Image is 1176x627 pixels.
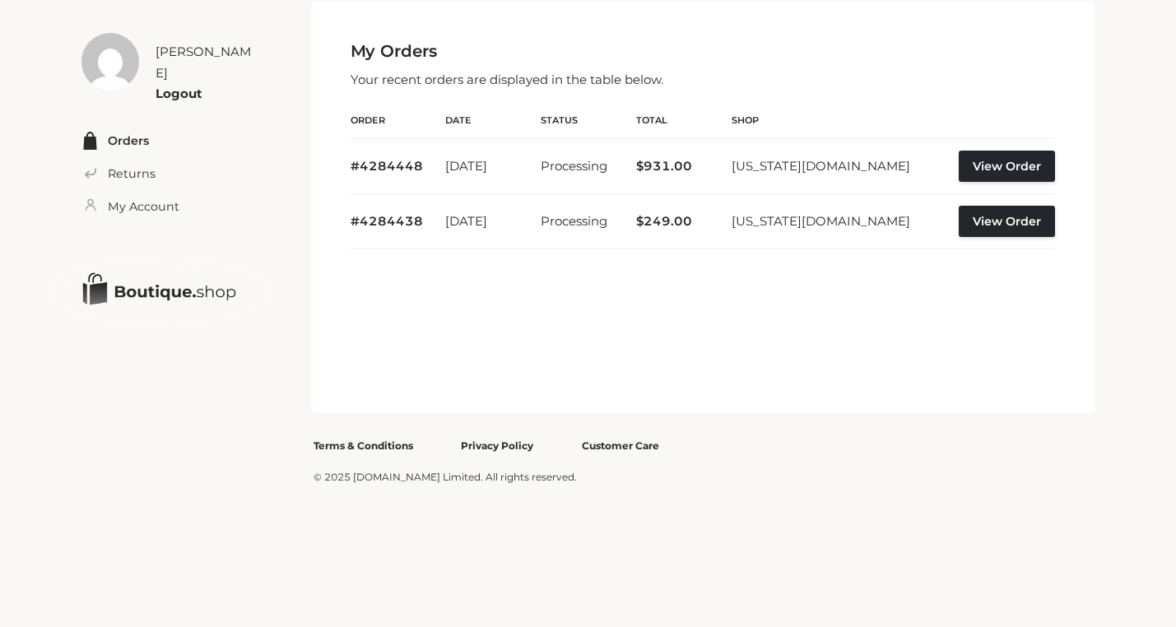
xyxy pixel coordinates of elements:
[351,158,423,174] a: #4284448
[445,114,472,126] span: Date
[636,213,692,229] bdi: 249.00
[582,435,659,453] a: Customer Care
[636,158,644,174] span: $
[32,240,286,342] img: boutique-logo.png
[351,41,1055,61] h4: My Orders
[732,114,759,126] span: Shop
[156,41,258,83] div: [PERSON_NAME]
[108,165,156,183] a: Returns
[636,114,667,126] span: Total
[445,213,487,229] time: [DATE]
[959,151,1055,182] a: View Order
[108,197,179,216] a: My Account
[582,439,659,452] span: Customer Care
[445,158,487,174] time: [DATE]
[314,435,413,453] a: Terms & Conditions
[351,213,423,229] a: #4284438
[461,439,533,452] span: Privacy Policy
[636,158,692,174] bdi: 931.00
[732,158,910,174] a: [US_STATE][DOMAIN_NAME]
[156,86,202,101] a: Logout
[541,158,607,174] span: Processing
[461,435,533,453] a: Privacy Policy
[108,132,149,151] a: Orders
[732,213,910,229] a: [US_STATE][DOMAIN_NAME]
[541,213,607,229] span: Processing
[351,114,385,126] span: Order
[314,439,413,452] span: Terms & Conditions
[636,213,644,229] span: $
[351,69,1055,91] p: Your recent orders are displayed in the table below.
[314,469,1093,485] div: © 2025 [DOMAIN_NAME] Limited. All rights reserved.
[959,206,1055,237] a: View Order
[541,114,578,126] span: Status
